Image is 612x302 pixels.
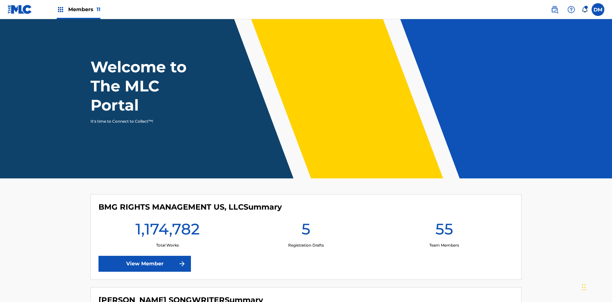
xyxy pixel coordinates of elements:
[57,6,64,13] img: Top Rightsholders
[429,242,459,248] p: Team Members
[548,3,561,16] a: Public Search
[98,202,282,212] h4: BMG RIGHTS MANAGEMENT US, LLC
[97,6,100,12] span: 11
[551,6,558,13] img: search
[91,57,210,115] h1: Welcome to The MLC Portal
[567,6,575,13] img: help
[288,242,324,248] p: Registration Drafts
[581,6,588,13] div: Notifications
[156,242,179,248] p: Total Works
[135,219,200,242] h1: 1,174,782
[435,219,453,242] h1: 55
[580,271,612,302] iframe: Chat Widget
[98,256,191,272] a: View Member
[68,6,100,13] span: Members
[565,3,578,16] div: Help
[302,219,310,242] h1: 5
[91,119,201,124] p: It's time to Connect to Collect™!
[592,3,604,16] div: User Menu
[8,5,32,14] img: MLC Logo
[582,278,586,297] div: Drag
[178,260,186,268] img: f7272a7cc735f4ea7f67.svg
